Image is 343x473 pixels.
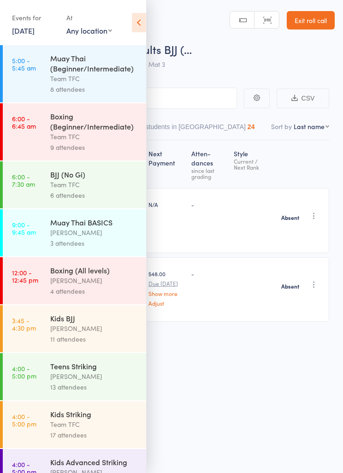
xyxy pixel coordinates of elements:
a: Exit roll call [287,11,335,30]
div: Style [230,144,278,184]
div: [PERSON_NAME] [50,227,138,238]
a: Adjust [148,300,184,306]
label: Sort by [271,122,292,131]
div: 17 attendees [50,430,138,440]
strong: Absent [281,283,299,290]
button: CSV [277,89,329,108]
div: - [191,270,226,278]
div: Team TFC [50,419,138,430]
div: Kids Striking [50,409,138,419]
a: 3:45 -4:30 pmKids BJJ[PERSON_NAME]11 attendees [3,305,146,352]
div: Any location [66,25,112,35]
div: $48.00 [148,270,184,306]
div: BJJ (No Gi) [50,169,138,179]
time: 4:00 - 5:00 pm [12,365,36,379]
div: Muay Thai (Beginner/Intermediate) [50,53,138,73]
a: 6:00 -6:45 amBoxing (Beginner/Intermediate)Team TFC9 attendees [3,103,146,160]
div: 24 [248,123,255,130]
a: 12:00 -12:45 pmBoxing (All levels)[PERSON_NAME]4 attendees [3,257,146,304]
a: 6:00 -7:30 amBJJ (No Gi)Team TFC6 attendees [3,161,146,208]
div: [PERSON_NAME] [50,323,138,334]
div: N/A [148,201,184,208]
div: Teens Striking [50,361,138,371]
div: Last name [294,122,325,131]
time: 3:45 - 4:30 pm [12,317,36,331]
a: Show more [148,290,184,296]
small: Due [DATE] [148,280,184,287]
time: 6:00 - 6:45 am [12,115,36,130]
div: Current / Next Rank [234,158,274,170]
time: 9:00 - 9:45 am [12,221,36,236]
div: 6 attendees [50,190,138,201]
span: Mat 3 [148,59,165,69]
div: Kids Advanced Striking [50,457,138,467]
time: 6:00 - 7:30 am [12,173,35,188]
div: At [66,10,112,25]
div: Boxing (Beginner/Intermediate) [50,111,138,131]
div: Team TFC [50,179,138,190]
a: 5:00 -5:45 amMuay Thai (Beginner/Intermediate)Team TFC8 attendees [3,45,146,102]
a: [DATE] [12,25,35,35]
div: Boxing (All levels) [50,265,138,275]
time: 4:00 - 5:00 pm [12,413,36,427]
div: Muay Thai BASICS [50,217,138,227]
strong: Absent [281,214,299,221]
div: since last grading [191,167,226,179]
a: 4:00 -5:00 pmTeens Striking[PERSON_NAME]13 attendees [3,353,146,400]
div: Next Payment [145,144,188,184]
a: 9:00 -9:45 amMuay Thai BASICS[PERSON_NAME]3 attendees [3,209,146,256]
div: Kids BJJ [50,313,138,323]
div: Atten­dances [188,144,230,184]
div: [PERSON_NAME] [50,275,138,286]
a: 4:00 -5:00 pmKids StrikingTeam TFC17 attendees [3,401,146,448]
div: Team TFC [50,131,138,142]
div: Team TFC [50,73,138,84]
div: 13 attendees [50,382,138,392]
div: 8 attendees [50,84,138,95]
div: 11 attendees [50,334,138,344]
time: 5:00 - 5:45 am [12,57,36,71]
button: Other students in [GEOGRAPHIC_DATA]24 [128,118,255,140]
div: 4 attendees [50,286,138,296]
div: 9 attendees [50,142,138,153]
time: 12:00 - 12:45 pm [12,269,38,284]
div: Events for [12,10,57,25]
div: 3 attendees [50,238,138,248]
div: [PERSON_NAME] [50,371,138,382]
div: - [191,201,226,208]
